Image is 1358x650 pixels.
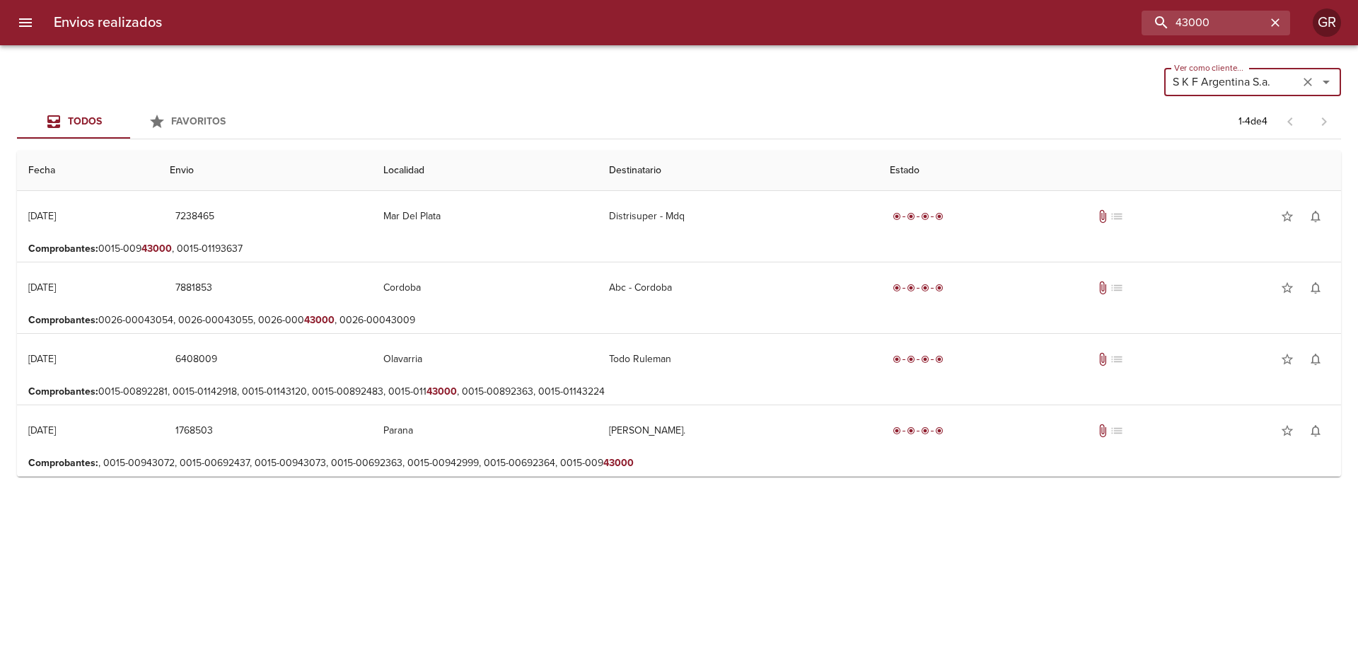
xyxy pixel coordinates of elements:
span: star_border [1280,352,1294,366]
em: 43000 [304,314,335,326]
div: [DATE] [28,424,56,436]
span: radio_button_checked [893,355,901,364]
th: Localidad [372,151,598,191]
div: [DATE] [28,353,56,365]
span: Pagina siguiente [1307,105,1341,139]
b: Comprobantes : [28,314,98,326]
td: Parana [372,405,598,456]
span: radio_button_checked [921,284,929,292]
h6: Envios realizados [54,11,162,34]
p: 0026-00043054, 0026-00043055, 0026-000 , 0026-00043009 [28,313,1330,327]
em: 43000 [141,243,172,255]
div: Tabs Envios [17,105,243,139]
div: Entregado [890,209,946,224]
span: star_border [1280,209,1294,224]
em: 43000 [426,385,457,397]
span: star_border [1280,424,1294,438]
span: radio_button_checked [935,355,944,364]
button: Activar notificaciones [1301,417,1330,445]
p: 1 - 4 de 4 [1238,115,1267,129]
div: Entregado [890,352,946,366]
table: Tabla de envíos del cliente [17,151,1341,477]
span: No tiene pedido asociado [1110,209,1124,224]
span: Todos [68,115,102,127]
p: , 0015-00943072, 0015-00692437, 0015-00943073, 0015-00692363, 0015-00942999, 0015-00692364, 0015-009 [28,456,1330,470]
button: Abrir [1316,72,1336,92]
button: 7238465 [170,204,220,230]
span: 1768503 [175,422,213,440]
span: notifications_none [1308,352,1323,366]
th: Envio [158,151,372,191]
button: Agregar a favoritos [1273,202,1301,231]
p: 0015-009 , 0015-01193637 [28,242,1330,256]
span: radio_button_checked [907,284,915,292]
b: Comprobantes : [28,385,98,397]
button: Activar notificaciones [1301,202,1330,231]
th: Fecha [17,151,158,191]
button: menu [8,6,42,40]
button: Activar notificaciones [1301,345,1330,373]
button: Agregar a favoritos [1273,417,1301,445]
span: radio_button_checked [907,212,915,221]
span: 7881853 [175,279,212,297]
span: radio_button_checked [893,212,901,221]
td: [PERSON_NAME]. [598,405,878,456]
span: radio_button_checked [921,426,929,435]
span: notifications_none [1308,424,1323,438]
button: 1768503 [170,418,219,444]
td: Abc - Cordoba [598,262,878,313]
input: buscar [1142,11,1266,35]
b: Comprobantes : [28,243,98,255]
div: Entregado [890,424,946,438]
em: 43000 [603,457,634,469]
td: Todo Ruleman [598,334,878,385]
span: Tiene documentos adjuntos [1096,352,1110,366]
span: 6408009 [175,351,217,368]
span: radio_button_checked [921,355,929,364]
span: No tiene pedido asociado [1110,352,1124,366]
span: No tiene pedido asociado [1110,281,1124,295]
button: 7881853 [170,275,218,301]
span: radio_button_checked [935,426,944,435]
div: [DATE] [28,282,56,294]
th: Destinatario [598,151,878,191]
th: Estado [878,151,1341,191]
td: Mar Del Plata [372,191,598,242]
td: Cordoba [372,262,598,313]
span: Tiene documentos adjuntos [1096,209,1110,224]
span: notifications_none [1308,209,1323,224]
td: Olavarria [372,334,598,385]
div: GR [1313,8,1341,37]
button: Agregar a favoritos [1273,345,1301,373]
span: 7238465 [175,208,214,226]
button: Limpiar [1298,72,1318,92]
td: Distrisuper - Mdq [598,191,878,242]
span: radio_button_checked [921,212,929,221]
button: 6408009 [170,347,223,373]
button: Activar notificaciones [1301,274,1330,302]
p: 0015-00892281, 0015-01142918, 0015-01143120, 0015-00892483, 0015-011 , 0015-00892363, 0015-01143224 [28,385,1330,399]
div: [DATE] [28,210,56,222]
span: radio_button_checked [893,426,901,435]
span: radio_button_checked [907,426,915,435]
b: Comprobantes : [28,457,98,469]
span: radio_button_checked [893,284,901,292]
span: notifications_none [1308,281,1323,295]
span: Pagina anterior [1273,114,1307,128]
span: Favoritos [171,115,226,127]
span: Tiene documentos adjuntos [1096,424,1110,438]
span: radio_button_checked [935,284,944,292]
span: Tiene documentos adjuntos [1096,281,1110,295]
div: Entregado [890,281,946,295]
span: star_border [1280,281,1294,295]
span: radio_button_checked [935,212,944,221]
span: No tiene pedido asociado [1110,424,1124,438]
button: Agregar a favoritos [1273,274,1301,302]
span: radio_button_checked [907,355,915,364]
